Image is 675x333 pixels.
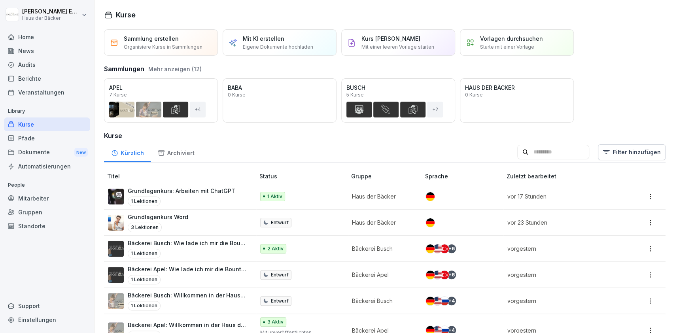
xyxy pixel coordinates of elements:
[267,193,282,200] p: 1 Aktiv
[74,148,88,157] div: New
[460,78,574,123] a: HAUS DER BÄCKER0 Kurse
[4,85,90,99] a: Veranstaltungen
[507,244,615,253] p: vorgestern
[4,105,90,117] p: Library
[447,244,456,253] div: + 6
[22,8,80,15] p: [PERSON_NAME] Ehlerding
[271,219,289,226] p: Entwurf
[22,15,80,21] p: Haus der Bäcker
[507,218,615,227] p: vor 23 Stunden
[361,34,420,43] p: Kurs [PERSON_NAME]
[4,145,90,160] a: DokumenteNew
[426,271,435,279] img: de.svg
[4,179,90,191] p: People
[124,44,202,51] p: Organisiere Kurse in Sammlungen
[104,64,144,74] h3: Sammlungen
[433,244,442,253] img: us.svg
[271,297,289,305] p: Entwurf
[346,83,450,92] p: BUSCH
[341,78,455,123] a: BUSCH5 Kurse+2
[104,78,218,123] a: APEL7 Kurse+4
[507,172,625,180] p: Zuletzt bearbeitet
[4,72,90,85] div: Berichte
[4,30,90,44] a: Home
[271,271,289,278] p: Entwurf
[104,131,666,140] h3: Kurse
[465,83,569,92] p: HAUS DER BÄCKER
[352,192,412,201] p: Haus der Bäcker
[352,297,412,305] p: Bäckerei Busch
[243,34,284,43] p: Mit KI erstellen
[4,219,90,233] a: Standorte
[465,93,483,97] p: 0 Kurse
[598,144,666,160] button: Filter hinzufügen
[124,34,179,43] p: Sammlung erstellen
[109,93,127,97] p: 7 Kurse
[433,297,442,305] img: us.svg
[507,271,615,279] p: vorgestern
[480,34,543,43] p: Vorlagen durchsuchen
[4,159,90,173] div: Automatisierungen
[128,291,247,299] p: Bäckerei Busch: Willkommen in der Haus der Bäcker Akademie mit Bounti!
[425,172,503,180] p: Sprache
[259,172,348,180] p: Status
[352,244,412,253] p: Bäckerei Busch
[128,321,247,329] p: Bäckerei Apel: Willkommen in der Haus der Bäcker Akademie mit Bounti!
[4,117,90,131] a: Kurse
[108,293,124,309] img: q9sahz27cr80k0viuyzdhycv.png
[128,275,161,284] p: 1 Lektionen
[4,191,90,205] div: Mitarbeiter
[128,213,188,221] p: Grundlagenkurs Word
[151,142,201,162] a: Archiviert
[351,172,422,180] p: Gruppe
[116,9,136,20] h1: Kurse
[148,65,202,73] button: Mehr anzeigen (12)
[128,187,235,195] p: Grundlagenkurs: Arbeiten mit ChatGPT
[440,244,449,253] img: tr.svg
[128,239,247,247] p: Bäckerei Busch: Wie lade ich mir die Bounti App herunter?
[267,318,284,325] p: 3 Aktiv
[352,271,412,279] p: Bäckerei Apel
[426,218,435,227] img: de.svg
[108,189,124,204] img: ecp4orrzlge4giq03hqh59ml.png
[480,44,534,51] p: Starte mit einer Vorlage
[128,265,247,273] p: Bäckerei Apel: Wie lade ich mir die Bounti App herunter?
[4,44,90,58] a: News
[223,78,337,123] a: BABA0 Kurse
[440,271,449,279] img: tr.svg
[190,102,206,117] div: + 4
[4,58,90,72] a: Audits
[128,301,161,310] p: 1 Lektionen
[4,131,90,145] a: Pfade
[433,271,442,279] img: us.svg
[109,83,213,92] p: APEL
[447,271,456,279] div: + 6
[361,44,434,51] p: Mit einer leeren Vorlage starten
[228,93,246,97] p: 0 Kurse
[427,102,443,117] div: + 2
[4,205,90,219] a: Gruppen
[4,145,90,160] div: Dokumente
[104,142,151,162] a: Kürzlich
[128,197,161,206] p: 1 Lektionen
[108,241,124,257] img: s78w77shk91l4aeybtorc9h7.png
[352,218,412,227] p: Haus der Bäcker
[267,245,284,252] p: 2 Aktiv
[426,297,435,305] img: de.svg
[426,244,435,253] img: de.svg
[4,299,90,313] div: Support
[507,192,615,201] p: vor 17 Stunden
[108,267,124,283] img: s78w77shk91l4aeybtorc9h7.png
[4,313,90,327] a: Einstellungen
[447,297,456,305] div: + 4
[107,172,256,180] p: Titel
